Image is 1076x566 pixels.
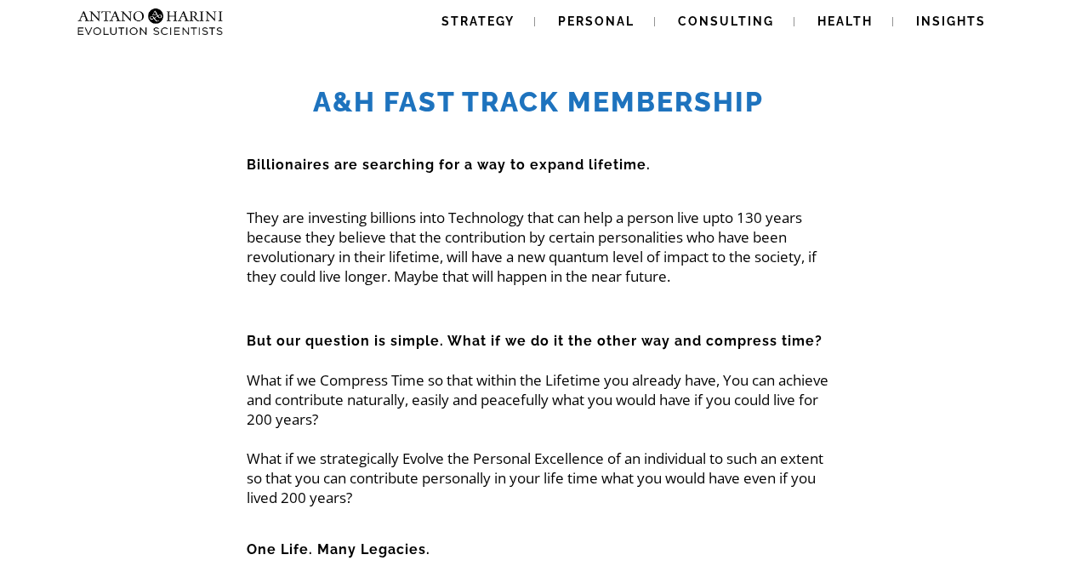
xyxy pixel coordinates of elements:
[817,14,873,28] span: Health
[916,14,986,28] span: Insights
[247,351,829,507] p: What if we Compress Time so that within the Lifetime you already have, You can achieve and contri...
[678,14,774,28] span: Consulting
[441,14,515,28] span: Strategy
[247,520,829,559] h5: One Life. Many Legacies.
[247,155,829,174] h5: Billionaires are searching for a way to expand lifetime.
[71,86,1005,118] h2: A&H Fast Track MemBership
[558,14,635,28] span: Personal
[247,208,829,286] p: They are investing billions into Technology that can help a person live upto 130 years because th...
[247,331,829,351] h5: But our question is simple. What if we do it the other way and compress time?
